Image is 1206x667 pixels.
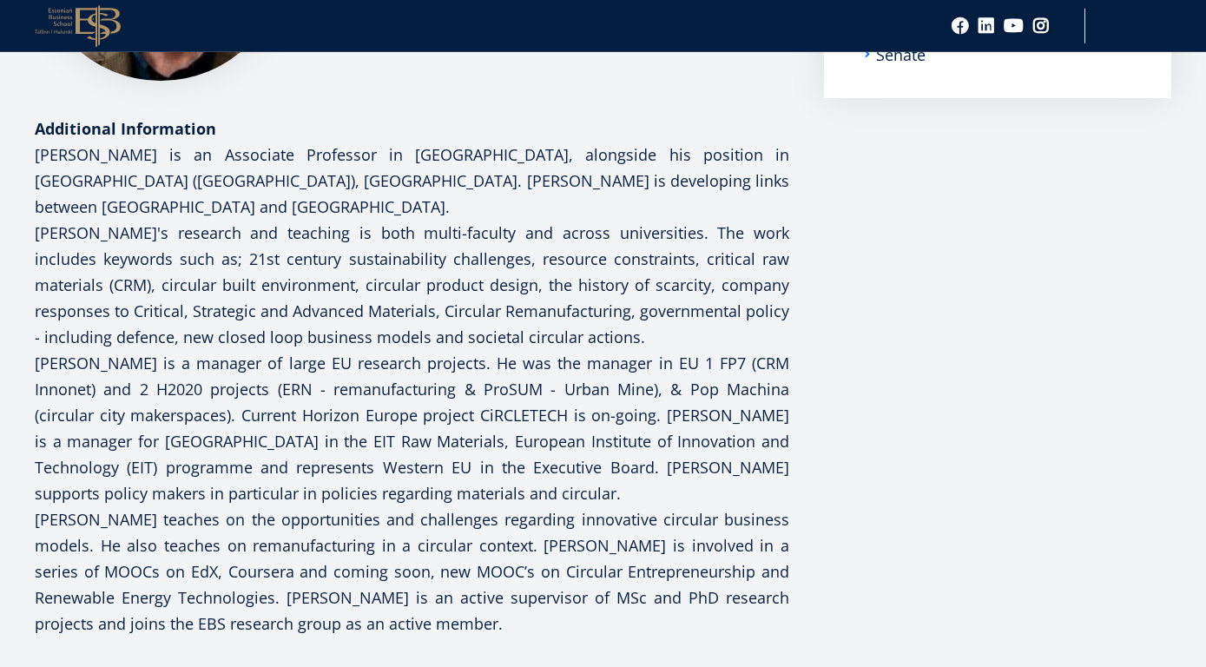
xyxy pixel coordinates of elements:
p: [PERSON_NAME] is an Associate Professor in [GEOGRAPHIC_DATA], alongside his position in [GEOGRAPH... [35,142,789,220]
a: Instagram [1032,17,1050,35]
p: [PERSON_NAME] is a manager of large EU research projects. He was the manager in EU 1 FP7 (CRM Inn... [35,350,789,506]
div: Additional Information [35,116,789,142]
a: Linkedin [978,17,995,35]
a: Facebook [952,17,969,35]
p: [PERSON_NAME] teaches on the opportunities and challenges regarding innovative circular business ... [35,506,789,637]
a: Senate [876,46,926,63]
a: Youtube [1004,17,1024,35]
p: [PERSON_NAME]'s research and teaching is both multi-faculty and across universities. The work inc... [35,220,789,350]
